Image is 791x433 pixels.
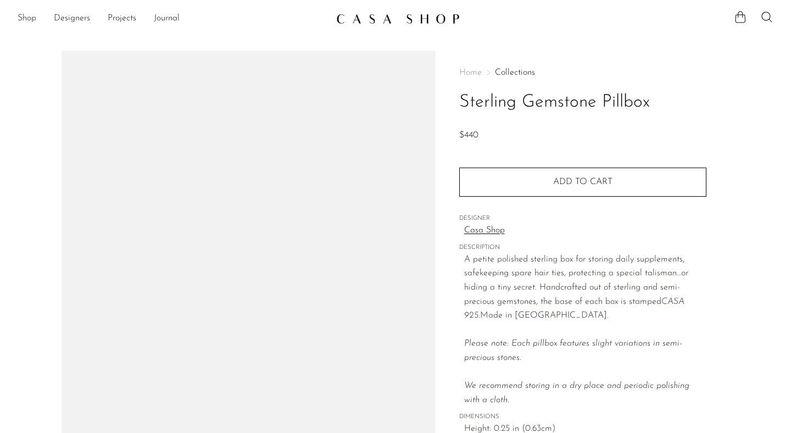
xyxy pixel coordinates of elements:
[459,412,706,422] span: DIMENSIONS
[464,381,689,404] i: We recommend storing in a dry place and periodic polishing with a cloth.
[459,168,706,196] button: Add to cart
[18,12,36,26] a: Shop
[459,68,706,77] nav: Breadcrumbs
[464,253,706,408] p: A petite polished sterling box for storing daily supplements, safekeeping spare hair ties, protec...
[18,9,327,28] nav: Desktop navigation
[18,9,327,28] ul: NEW HEADER MENU
[459,243,706,253] span: DESCRIPTION
[108,12,136,26] a: Projects
[459,68,482,77] span: Home
[459,131,478,140] span: $440
[495,68,535,77] a: Collections
[459,88,706,116] h1: Sterling Gemstone Pillbox
[154,12,180,26] a: Journal
[464,339,689,404] em: Please note: Each pillbox features slight variations in semi-precious stones.
[459,214,706,224] span: DESIGNER
[553,177,612,186] span: Add to cart
[54,12,90,26] a: Designers
[464,224,706,238] a: Casa Shop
